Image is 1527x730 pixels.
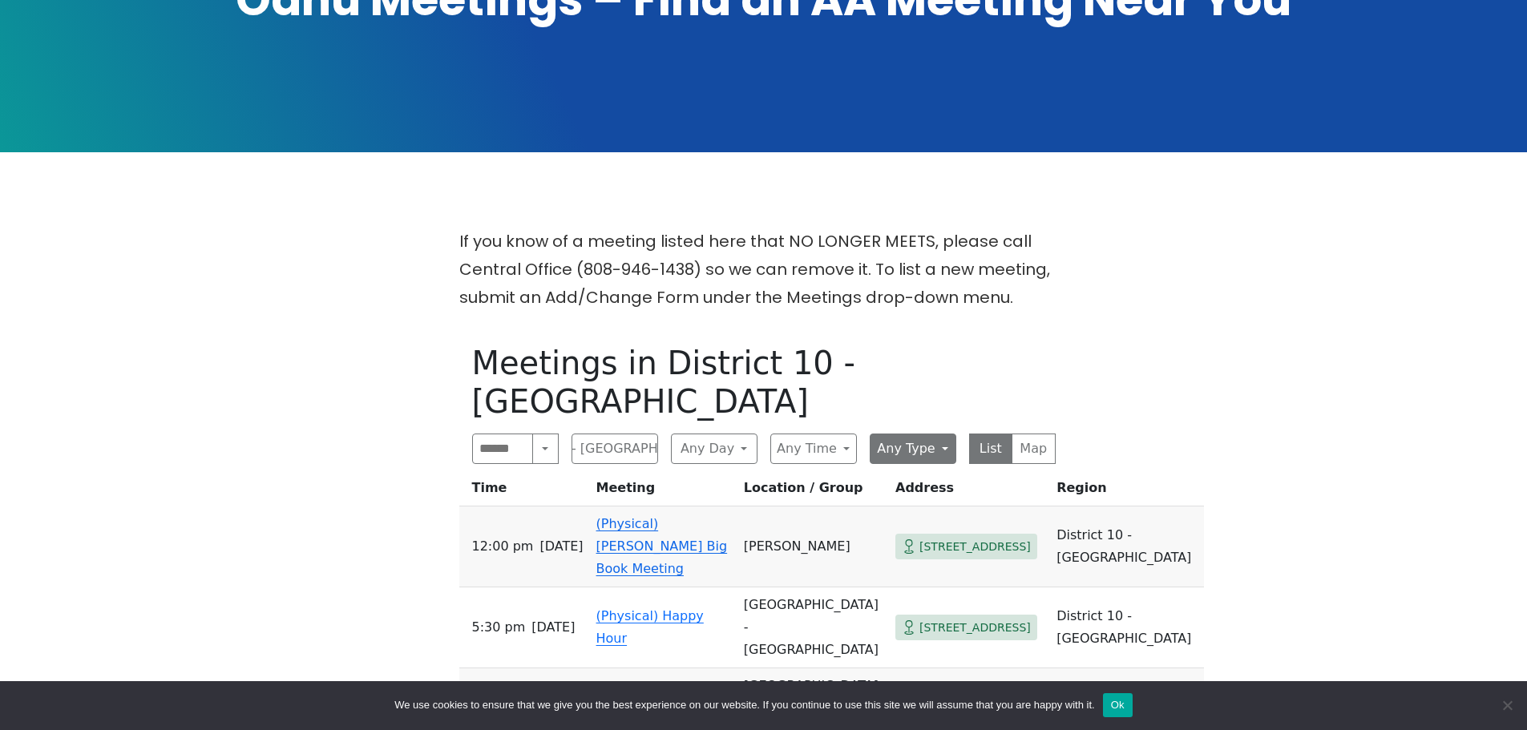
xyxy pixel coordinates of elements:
span: We use cookies to ensure that we give you the best experience on our website. If you continue to ... [394,697,1094,713]
button: District 10 - [GEOGRAPHIC_DATA] [572,434,658,464]
a: (Physical) [PERSON_NAME] Big Book Meeting [596,516,728,576]
td: [PERSON_NAME] [737,506,889,587]
span: 5:30 PM [472,616,526,639]
h1: Meetings in District 10 - [GEOGRAPHIC_DATA] [472,344,1056,421]
span: [STREET_ADDRESS] [919,618,1031,638]
button: Any Day [671,434,757,464]
span: 12:00 PM [472,535,534,558]
th: Region [1050,477,1204,506]
td: District 10 - [GEOGRAPHIC_DATA] [1050,587,1204,668]
button: Search [532,434,558,464]
button: Any Type [870,434,956,464]
button: Ok [1103,693,1133,717]
input: Search [472,434,534,464]
span: [DATE] [539,535,583,558]
span: No [1499,697,1515,713]
th: Meeting [590,477,737,506]
th: Location / Group [737,477,889,506]
td: District 10 - [GEOGRAPHIC_DATA] [1050,506,1204,587]
button: Map [1012,434,1056,464]
button: Any Time [770,434,857,464]
a: (Physical) Happy Hour [596,608,704,646]
th: Address [889,477,1050,506]
span: [DATE] [531,616,575,639]
button: List [969,434,1013,464]
th: Time [459,477,590,506]
td: [GEOGRAPHIC_DATA] - [GEOGRAPHIC_DATA] [737,587,889,668]
span: [STREET_ADDRESS] [919,537,1031,557]
p: If you know of a meeting listed here that NO LONGER MEETS, please call Central Office (808-946-14... [459,228,1068,312]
